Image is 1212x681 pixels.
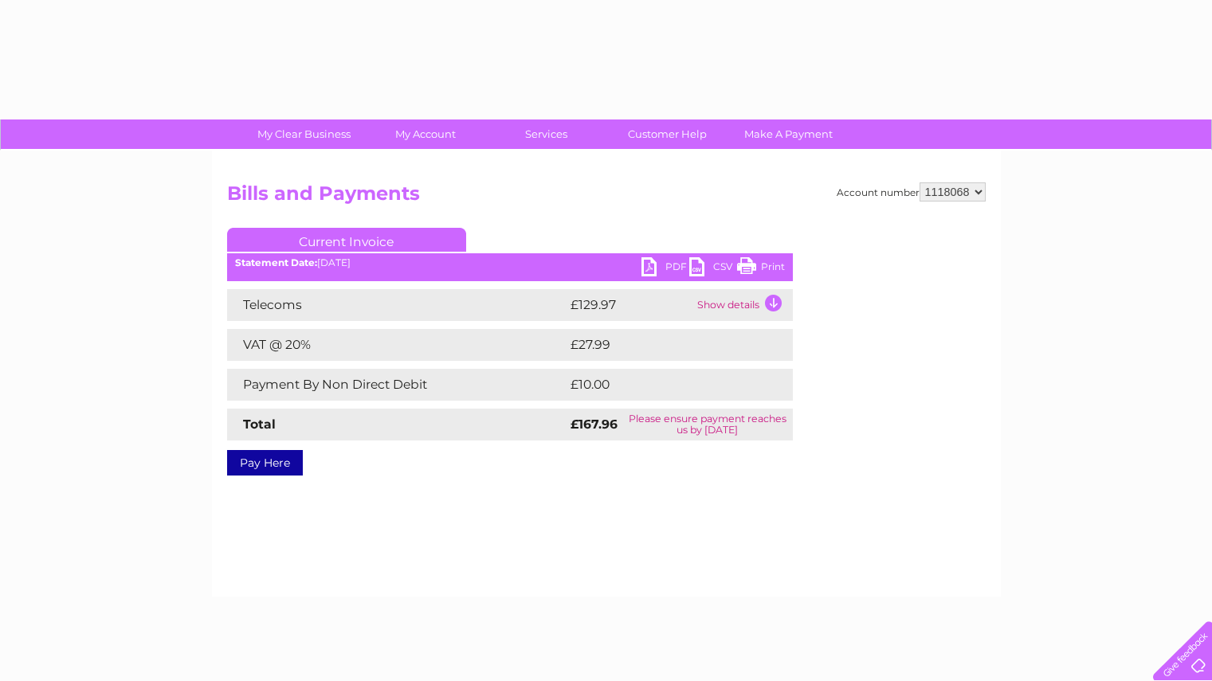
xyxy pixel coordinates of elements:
strong: Total [243,417,276,432]
strong: £167.96 [571,417,618,432]
a: Current Invoice [227,228,466,252]
a: Services [480,119,612,149]
div: Account number [837,182,986,202]
td: VAT @ 20% [227,329,567,361]
a: CSV [689,257,737,280]
td: £27.99 [567,329,760,361]
a: Customer Help [602,119,733,149]
td: Please ensure payment reaches us by [DATE] [622,409,792,440]
a: Pay Here [227,450,303,476]
a: My Clear Business [238,119,370,149]
h2: Bills and Payments [227,182,986,213]
div: [DATE] [227,257,793,268]
td: Payment By Non Direct Debit [227,369,567,401]
a: Print [737,257,785,280]
td: Show details [693,289,793,321]
a: My Account [359,119,491,149]
a: PDF [641,257,689,280]
a: Make A Payment [723,119,854,149]
td: Telecoms [227,289,567,321]
td: £10.00 [567,369,760,401]
b: Statement Date: [235,256,317,268]
td: £129.97 [567,289,693,321]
